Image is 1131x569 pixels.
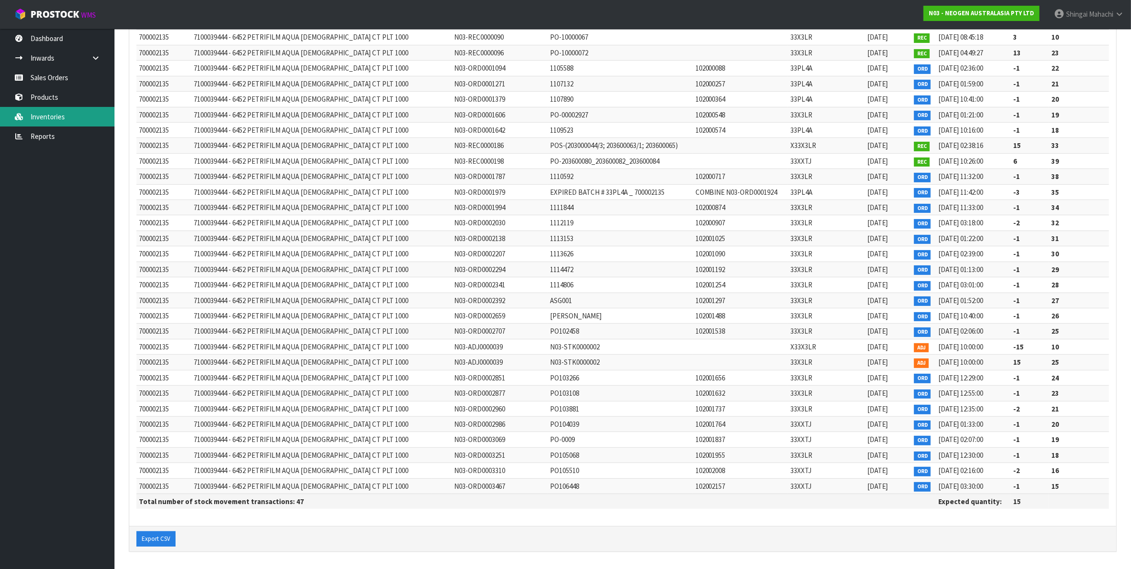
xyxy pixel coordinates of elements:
[1013,420,1020,429] strong: -1
[790,420,811,429] span: 33XXTJ
[550,95,573,104] span: 1107890
[1051,141,1059,150] strong: 33
[139,296,169,305] span: 700002135
[938,157,983,166] span: [DATE] 10:26:00
[938,420,983,429] span: [DATE] 01:33:00
[139,157,169,166] span: 700002135
[914,142,930,151] span: REC
[139,32,169,42] span: 700002135
[867,373,888,382] span: [DATE]
[454,373,505,382] span: N03-ORD0002851
[1051,32,1059,42] strong: 10
[790,188,812,197] span: 33PL4A
[695,420,726,429] span: 102001764
[550,280,573,289] span: 1114806
[790,234,812,243] span: 33X3LR
[194,358,408,367] span: 7100039444 - 6452 PETRIFILM AQUA [DEMOGRAPHIC_DATA] CT PLT 1000
[790,404,812,413] span: 33X3LR
[1051,203,1059,212] strong: 34
[914,219,931,229] span: ORD
[194,280,408,289] span: 7100039444 - 6452 PETRIFILM AQUA [DEMOGRAPHIC_DATA] CT PLT 1000
[695,95,726,104] span: 102000364
[790,296,812,305] span: 33X3LR
[914,265,931,275] span: ORD
[139,249,169,258] span: 700002135
[938,203,983,212] span: [DATE] 11:33:00
[194,311,408,320] span: 7100039444 - 6452 PETRIFILM AQUA [DEMOGRAPHIC_DATA] CT PLT 1000
[1051,342,1059,351] strong: 10
[1013,358,1021,367] strong: 15
[1013,342,1024,351] strong: -15
[1013,157,1017,166] strong: 6
[1051,48,1059,57] strong: 23
[194,389,408,398] span: 7100039444 - 6452 PETRIFILM AQUA [DEMOGRAPHIC_DATA] CT PLT 1000
[139,389,169,398] span: 700002135
[139,420,169,429] span: 700002135
[695,126,726,135] span: 102000574
[550,32,588,42] span: PO-10000067
[454,435,505,444] span: N03-ORD0003069
[550,311,602,320] span: [PERSON_NAME]
[867,280,888,289] span: [DATE]
[550,172,573,181] span: 1110592
[867,327,888,336] span: [DATE]
[914,126,931,136] span: ORD
[454,234,505,243] span: N03-ORD0002138
[1051,110,1059,119] strong: 19
[1051,435,1059,444] strong: 19
[550,141,678,150] span: POS-(203000044/3; 203600063/1; 203600065)
[867,32,888,42] span: [DATE]
[1013,141,1021,150] strong: 15
[550,265,573,274] span: 1114472
[1051,373,1059,382] strong: 24
[1013,110,1020,119] strong: -1
[938,172,983,181] span: [DATE] 11:32:00
[454,342,503,351] span: N03-ADJ0000039
[139,63,169,73] span: 700002135
[1013,218,1020,227] strong: -2
[914,374,931,383] span: ORD
[454,389,505,398] span: N03-ORD0002877
[695,249,726,258] span: 102001090
[14,8,26,20] img: cube-alt.png
[550,218,573,227] span: 1112119
[1013,435,1020,444] strong: -1
[695,280,726,289] span: 102001254
[194,451,408,460] span: 7100039444 - 6452 PETRIFILM AQUA [DEMOGRAPHIC_DATA] CT PLT 1000
[454,188,505,197] span: N03-ORD0001979
[914,327,931,337] span: ORD
[790,311,812,320] span: 33X3LR
[867,234,888,243] span: [DATE]
[1013,373,1020,382] strong: -1
[194,420,408,429] span: 7100039444 - 6452 PETRIFILM AQUA [DEMOGRAPHIC_DATA] CT PLT 1000
[914,296,931,306] span: ORD
[550,420,579,429] span: PO104039
[454,32,504,42] span: N03-REC0000090
[938,95,983,104] span: [DATE] 10:41:00
[550,63,573,73] span: 1105588
[1051,389,1059,398] strong: 23
[790,32,812,42] span: 33X3LR
[938,296,983,305] span: [DATE] 01:52:00
[914,49,930,59] span: REC
[81,11,96,20] small: WMS
[454,110,505,119] span: N03-ORD0001606
[695,63,726,73] span: 102000088
[1051,249,1059,258] strong: 30
[139,342,169,351] span: 700002135
[454,280,505,289] span: N03-ORD0002341
[938,188,983,197] span: [DATE] 11:42:00
[695,296,726,305] span: 102001297
[938,342,983,351] span: [DATE] 10:00:00
[1051,327,1059,336] strong: 25
[139,373,169,382] span: 700002135
[194,327,408,336] span: 7100039444 - 6452 PETRIFILM AQUA [DEMOGRAPHIC_DATA] CT PLT 1000
[194,63,408,73] span: 7100039444 - 6452 PETRIFILM AQUA [DEMOGRAPHIC_DATA] CT PLT 1000
[550,249,573,258] span: 1113626
[1051,358,1059,367] strong: 25
[194,203,408,212] span: 7100039444 - 6452 PETRIFILM AQUA [DEMOGRAPHIC_DATA] CT PLT 1000
[867,218,888,227] span: [DATE]
[1013,48,1021,57] strong: 13
[867,203,888,212] span: [DATE]
[695,172,726,181] span: 102000717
